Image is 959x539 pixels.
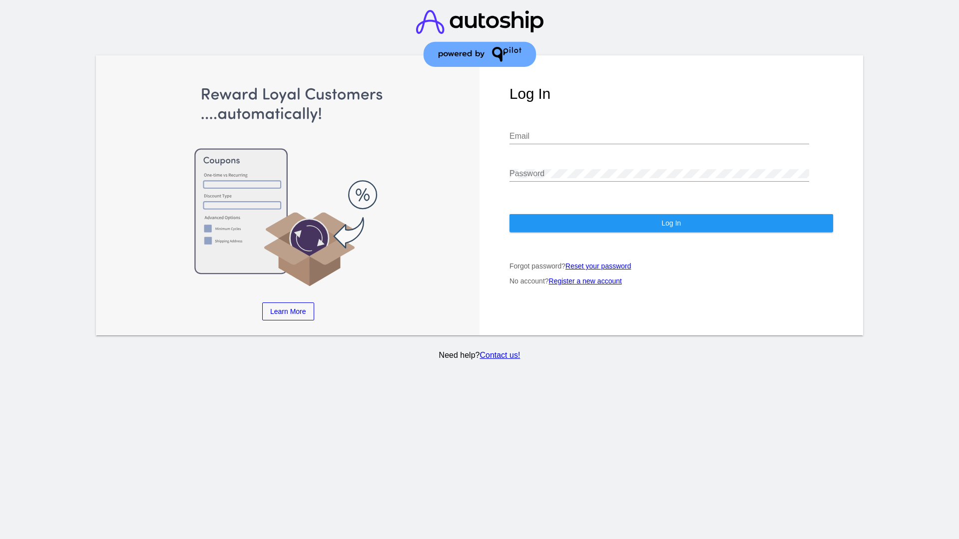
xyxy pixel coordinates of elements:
[94,351,865,360] p: Need help?
[509,277,833,285] p: No account?
[509,214,833,232] button: Log In
[479,351,520,359] a: Contact us!
[661,219,681,227] span: Log In
[126,85,450,287] img: Apply Coupons Automatically to Scheduled Orders with QPilot
[565,262,631,270] a: Reset your password
[509,132,809,141] input: Email
[270,307,306,315] span: Learn More
[262,302,314,320] a: Learn More
[549,277,622,285] a: Register a new account
[509,85,833,102] h1: Log In
[509,262,833,270] p: Forgot password?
